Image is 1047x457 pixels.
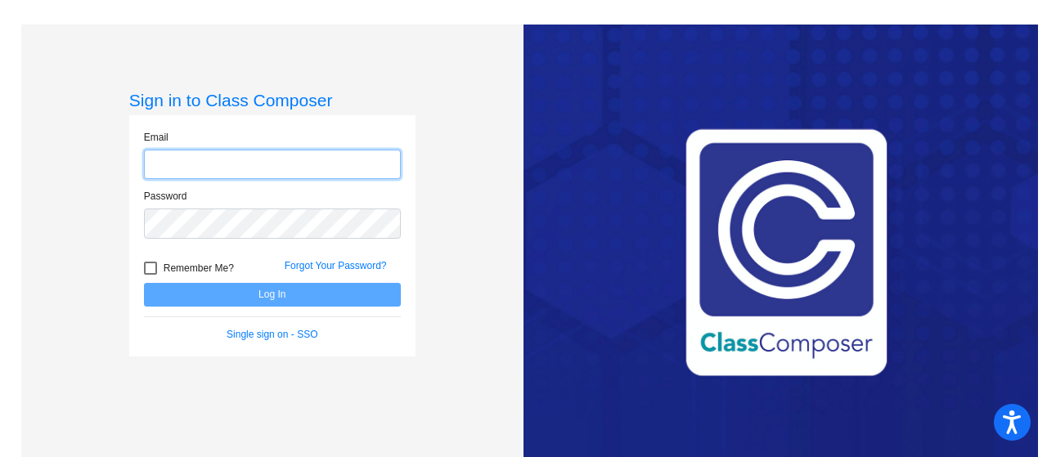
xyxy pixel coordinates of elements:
button: Log In [144,283,401,307]
label: Password [144,189,187,204]
a: Single sign on - SSO [227,329,317,340]
a: Forgot Your Password? [285,260,387,271]
span: Remember Me? [164,258,234,278]
label: Email [144,130,169,145]
h3: Sign in to Class Composer [129,90,416,110]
